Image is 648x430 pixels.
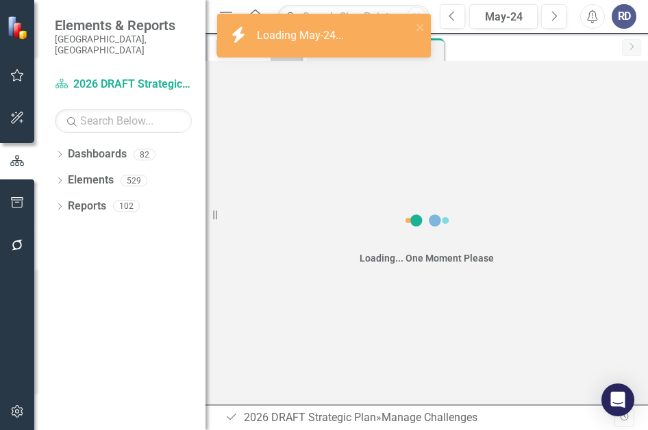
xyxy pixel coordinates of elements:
button: RD [612,4,636,29]
img: ClearPoint Strategy [7,16,31,40]
div: Loading May-24... [257,28,347,44]
button: close [416,19,425,35]
div: 102 [113,201,140,212]
input: Search Below... [55,109,192,133]
input: Search ClearPoint... [277,5,429,29]
div: » Manage Challenges [225,410,614,426]
div: Loading... One Moment Please [360,251,494,265]
small: [GEOGRAPHIC_DATA], [GEOGRAPHIC_DATA] [55,34,192,56]
a: 2026 DRAFT Strategic Plan [55,77,192,92]
a: Dashboards [68,147,127,162]
div: 82 [134,149,155,160]
div: 529 [121,175,147,186]
a: Elements [68,173,114,188]
a: 2026 DRAFT Strategic Plan [244,411,376,424]
div: May-24 [474,9,533,25]
button: May-24 [469,4,538,29]
span: Elements & Reports [55,17,192,34]
div: Open Intercom Messenger [601,383,634,416]
a: Reports [68,199,106,214]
